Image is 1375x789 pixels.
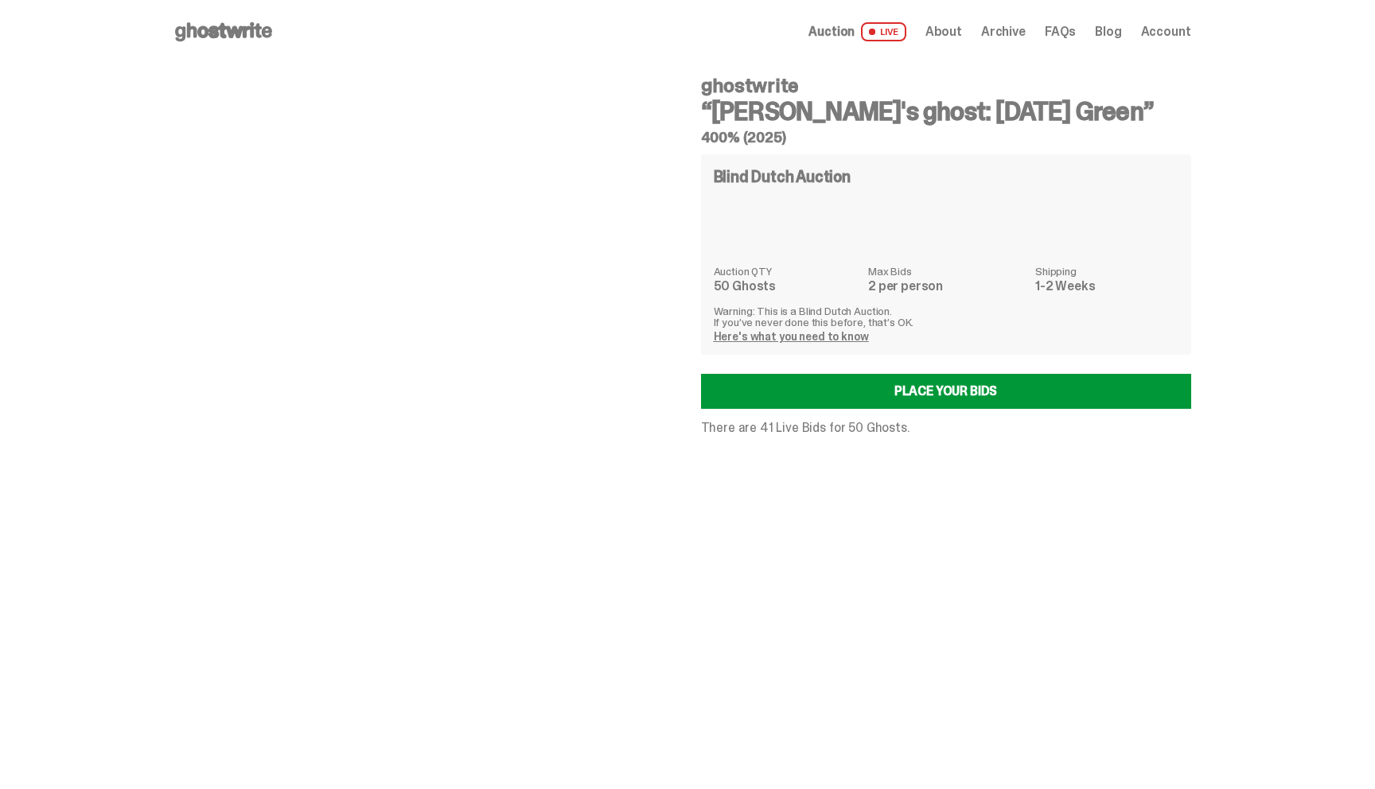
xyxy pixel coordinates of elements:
[808,22,906,41] a: Auction LIVE
[981,25,1026,38] a: Archive
[1095,25,1121,38] a: Blog
[861,22,906,41] span: LIVE
[714,329,869,344] a: Here's what you need to know
[868,280,1026,293] dd: 2 per person
[714,266,859,277] dt: Auction QTY
[701,422,1191,434] p: There are 41 Live Bids for 50 Ghosts.
[808,25,855,38] span: Auction
[1035,266,1178,277] dt: Shipping
[1141,25,1191,38] a: Account
[925,25,962,38] a: About
[714,169,851,185] h4: Blind Dutch Auction
[714,305,1178,328] p: Warning: This is a Blind Dutch Auction. If you’ve never done this before, that’s OK.
[701,130,1191,145] h5: 400% (2025)
[714,280,859,293] dd: 50 Ghosts
[701,99,1191,124] h3: “[PERSON_NAME]'s ghost: [DATE] Green”
[701,374,1191,409] a: Place your Bids
[868,266,1026,277] dt: Max Bids
[1045,25,1076,38] a: FAQs
[701,76,1191,95] h4: ghostwrite
[1035,280,1178,293] dd: 1-2 Weeks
